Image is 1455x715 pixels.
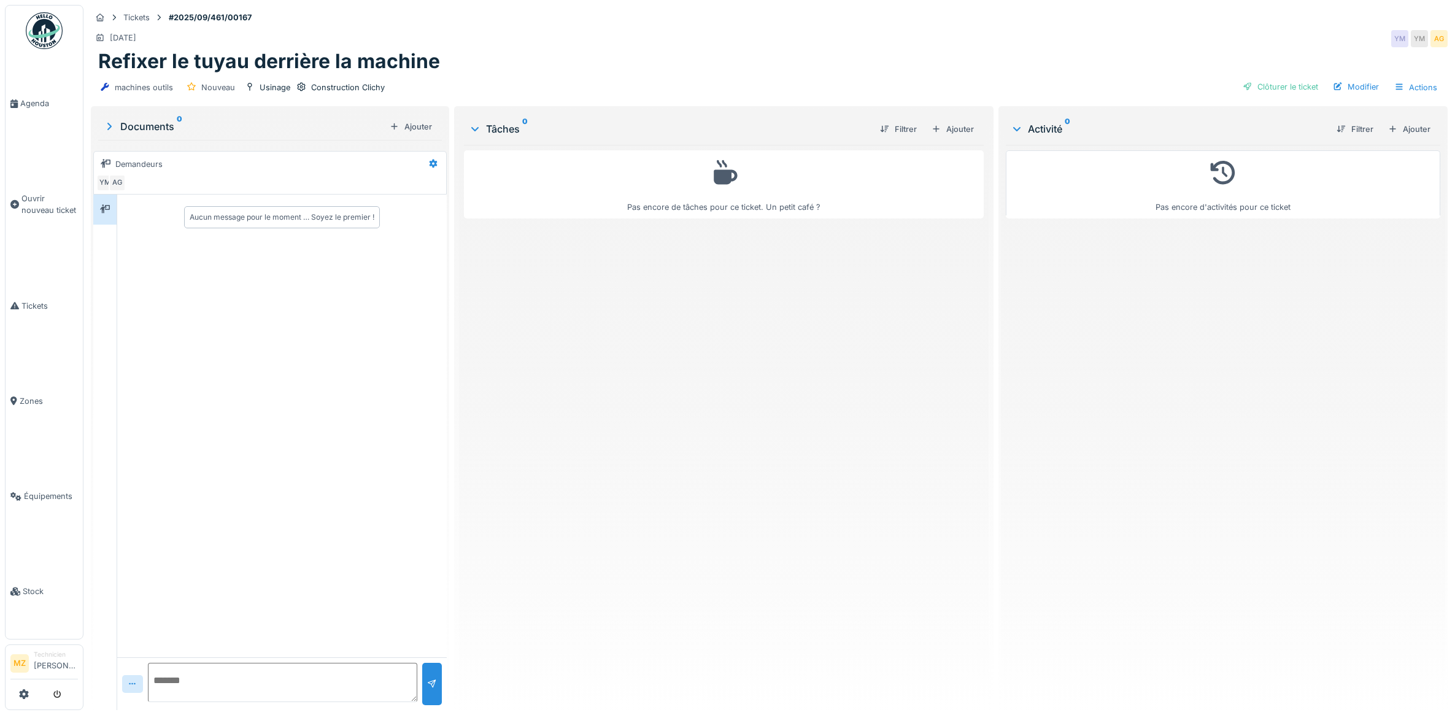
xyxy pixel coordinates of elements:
a: Stock [6,544,83,639]
div: Actions [1389,79,1443,96]
div: YM [96,174,114,191]
div: Documents [103,119,385,134]
div: [DATE] [110,32,136,44]
div: Activité [1011,122,1327,136]
a: Équipements [6,449,83,544]
div: machines outils [115,82,173,93]
span: Agenda [20,98,78,109]
div: YM [1411,30,1428,47]
a: Ouvrir nouveau ticket [6,151,83,258]
li: [PERSON_NAME] [34,650,78,676]
span: Tickets [21,300,78,312]
div: Technicien [34,650,78,659]
span: Stock [23,586,78,597]
h1: Refixer le tuyau derrière la machine [98,50,440,73]
a: Zones [6,354,83,449]
span: Zones [20,395,78,407]
a: MZ Technicien[PERSON_NAME] [10,650,78,679]
a: Tickets [6,258,83,354]
span: Équipements [24,490,78,502]
div: AG [109,174,126,191]
div: Aucun message pour le moment … Soyez le premier ! [190,212,374,223]
div: Tickets [123,12,150,23]
div: AG [1430,30,1448,47]
div: Clôturer le ticket [1238,79,1323,95]
a: Agenda [6,56,83,151]
div: YM [1391,30,1408,47]
span: Ouvrir nouveau ticket [21,193,78,216]
sup: 0 [177,119,182,134]
div: Filtrer [875,121,922,137]
div: Filtrer [1332,121,1378,137]
sup: 0 [1065,122,1070,136]
div: Usinage [260,82,290,93]
div: Demandeurs [115,158,163,170]
div: Ajouter [385,118,437,135]
img: Badge_color-CXgf-gQk.svg [26,12,63,49]
div: Modifier [1328,79,1384,95]
div: Construction Clichy [311,82,385,93]
sup: 0 [522,122,528,136]
li: MZ [10,654,29,673]
div: Pas encore de tâches pour ce ticket. Un petit café ? [472,156,976,213]
div: Ajouter [1383,121,1435,137]
strong: #2025/09/461/00167 [164,12,257,23]
div: Tâches [469,122,871,136]
div: Ajouter [927,121,979,137]
div: Nouveau [201,82,235,93]
div: Pas encore d'activités pour ce ticket [1014,156,1432,213]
